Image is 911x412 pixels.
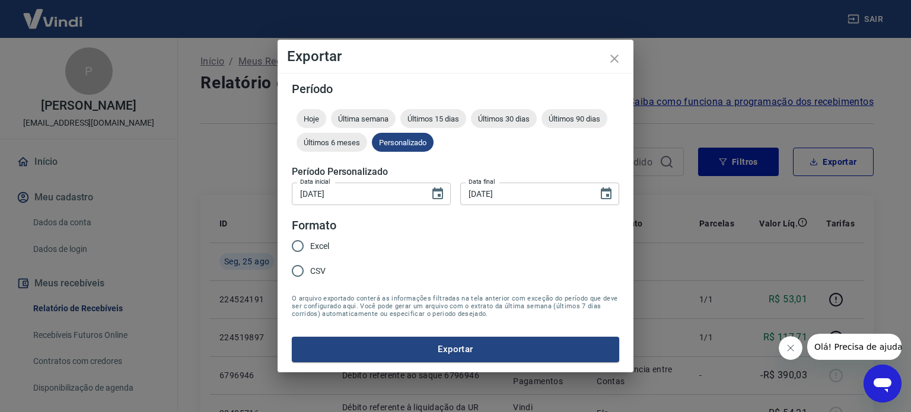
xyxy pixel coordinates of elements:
span: Últimos 30 dias [471,114,537,123]
span: Últimos 6 meses [297,138,367,147]
button: Choose date, selected date is 25 de ago de 2025 [594,182,618,206]
h4: Exportar [287,49,624,63]
button: Choose date, selected date is 19 de ago de 2025 [426,182,450,206]
div: Últimos 6 meses [297,133,367,152]
div: Personalizado [372,133,434,152]
span: Hoje [297,114,326,123]
iframe: Botão para abrir a janela de mensagens [864,365,902,403]
div: Hoje [297,109,326,128]
span: Últimos 15 dias [400,114,466,123]
span: O arquivo exportado conterá as informações filtradas na tela anterior com exceção do período que ... [292,295,619,318]
button: Exportar [292,337,619,362]
div: Última semana [331,109,396,128]
iframe: Mensagem da empresa [807,334,902,360]
h5: Período Personalizado [292,166,619,178]
div: Últimos 15 dias [400,109,466,128]
span: Últimos 90 dias [541,114,607,123]
input: DD/MM/YYYY [460,183,590,205]
label: Data final [469,177,495,186]
div: Últimos 90 dias [541,109,607,128]
input: DD/MM/YYYY [292,183,421,205]
h5: Período [292,83,619,95]
span: CSV [310,265,326,277]
span: Olá! Precisa de ajuda? [7,8,100,18]
span: Personalizado [372,138,434,147]
div: Últimos 30 dias [471,109,537,128]
span: Excel [310,240,329,253]
button: close [600,44,629,73]
label: Data inicial [300,177,330,186]
span: Última semana [331,114,396,123]
legend: Formato [292,217,336,234]
iframe: Fechar mensagem [779,336,802,360]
